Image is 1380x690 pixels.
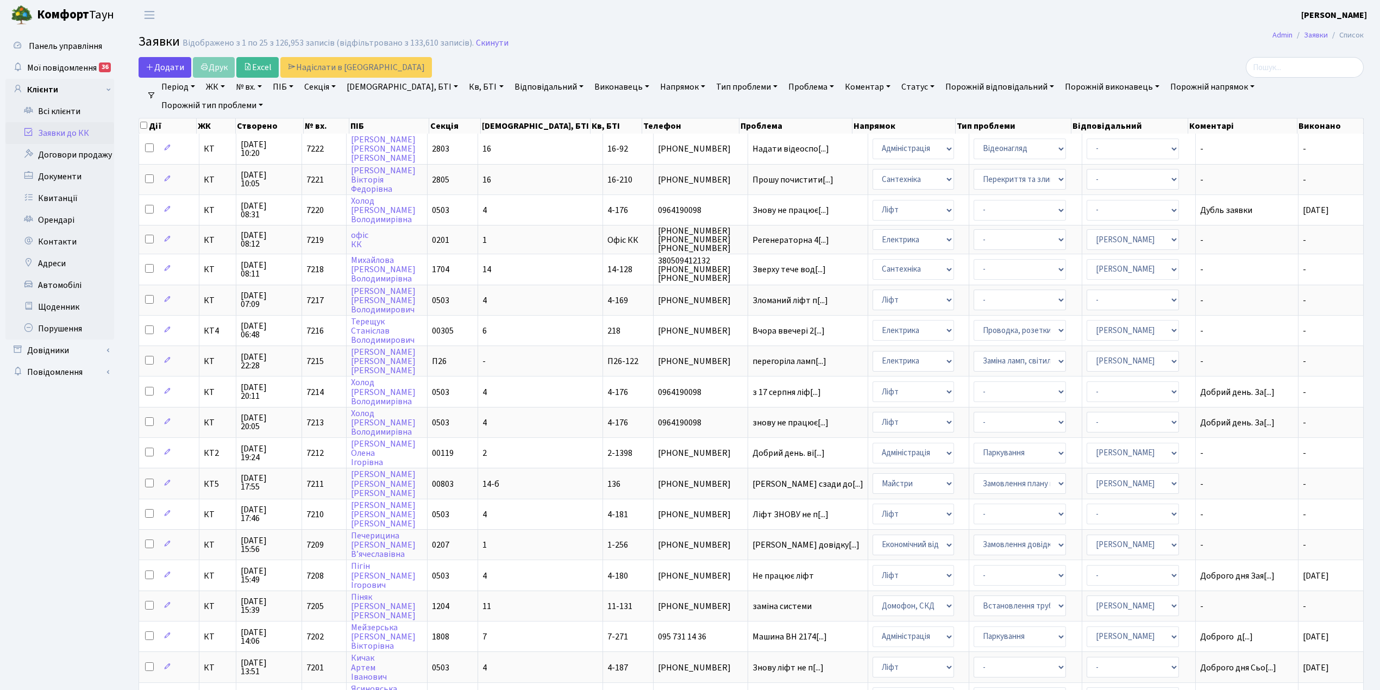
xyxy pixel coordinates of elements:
[1200,602,1294,611] span: -
[351,407,416,438] a: Холод[PERSON_NAME]Володимирівна
[5,122,114,144] a: Заявки до КК
[204,388,231,397] span: КТ
[432,264,449,275] span: 1704
[432,417,449,429] span: 0503
[241,322,297,339] span: [DATE] 06:48
[1200,296,1294,305] span: -
[5,57,114,79] a: Мої повідомлення36
[752,417,829,429] span: знову не працює[...]
[268,78,298,96] a: ПІБ
[607,539,628,551] span: 1-256
[482,539,487,551] span: 1
[351,499,416,530] a: [PERSON_NAME][PERSON_NAME][PERSON_NAME]
[1328,29,1364,41] li: Список
[306,600,324,612] span: 7205
[658,572,743,580] span: [PHONE_NUMBER]
[1200,449,1294,457] span: -
[241,628,297,645] span: [DATE] 14:06
[432,355,447,367] span: П26
[306,478,324,490] span: 7211
[658,541,743,549] span: [PHONE_NUMBER]
[482,509,487,520] span: 4
[139,32,180,51] span: Заявки
[351,346,416,377] a: [PERSON_NAME][PERSON_NAME][PERSON_NAME]
[351,653,387,683] a: КичакАртемІванович
[306,631,324,643] span: 7202
[656,78,710,96] a: Напрямок
[432,662,449,674] span: 0503
[351,438,416,468] a: [PERSON_NAME]ОленаІгорівна
[241,505,297,523] span: [DATE] 17:46
[202,78,229,96] a: ЖК
[432,539,449,551] span: 0207
[204,663,231,672] span: КТ
[752,174,833,186] span: Прошу почистити[...]
[1246,57,1364,78] input: Пошук...
[852,118,955,134] th: Напрямок
[1200,386,1275,398] span: Добрий день. За[...]
[241,658,297,676] span: [DATE] 13:51
[658,510,743,519] span: [PHONE_NUMBER]
[351,134,416,164] a: [PERSON_NAME][PERSON_NAME][PERSON_NAME]
[241,383,297,400] span: [DATE] 20:11
[1200,145,1294,153] span: -
[590,78,654,96] a: Виконавець
[752,204,829,216] span: Знову не працює[...]
[1200,236,1294,244] span: -
[241,597,297,614] span: [DATE] 15:39
[482,662,487,674] span: 4
[5,187,114,209] a: Квитанції
[607,325,620,337] span: 218
[136,6,163,24] button: Переключити навігацію
[1303,447,1306,459] span: -
[5,101,114,122] a: Всі клієнти
[241,353,297,370] span: [DATE] 22:28
[752,572,863,580] span: Не працює ліфт
[1303,509,1306,520] span: -
[5,35,114,57] a: Панель управління
[658,175,743,184] span: [PHONE_NUMBER]
[752,355,826,367] span: перегоріла ламп[...]
[306,143,324,155] span: 7222
[351,195,416,225] a: Холод[PERSON_NAME]Володимирівна
[476,38,509,48] a: Скинути
[432,447,454,459] span: 00119
[432,478,454,490] span: 00803
[432,600,449,612] span: 1204
[351,530,416,560] a: Печерицина[PERSON_NAME]В’ячеславівна
[432,204,449,216] span: 0503
[306,325,324,337] span: 7216
[306,386,324,398] span: 7214
[941,78,1058,96] a: Порожній відповідальний
[482,631,487,643] span: 7
[306,294,324,306] span: 7217
[752,234,829,246] span: Регенераторна 4[...]
[1303,386,1306,398] span: -
[1303,325,1306,337] span: -
[37,6,89,23] b: Комфорт
[5,79,114,101] a: Клієнти
[349,118,429,134] th: ПІБ
[231,78,266,96] a: № вх.
[351,591,416,622] a: Піняк[PERSON_NAME][PERSON_NAME]
[482,143,491,155] span: 16
[607,447,632,459] span: 2-1398
[241,171,297,188] span: [DATE] 10:05
[1303,631,1329,643] span: [DATE]
[658,227,743,253] span: [PHONE_NUMBER] [PHONE_NUMBER] [PHONE_NUMBER]
[482,417,487,429] span: 4
[1071,118,1188,134] th: Відповідальний
[482,355,486,367] span: -
[482,600,491,612] span: 11
[658,388,743,397] span: 0964190098
[1303,417,1306,429] span: -
[658,632,743,641] span: 095 731 14 36
[306,174,324,186] span: 7221
[1301,9,1367,22] a: [PERSON_NAME]
[27,62,97,74] span: Мої повідомлення
[204,296,231,305] span: КТ
[5,144,114,166] a: Договори продажу
[1303,355,1306,367] span: -
[432,509,449,520] span: 0503
[1303,264,1306,275] span: -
